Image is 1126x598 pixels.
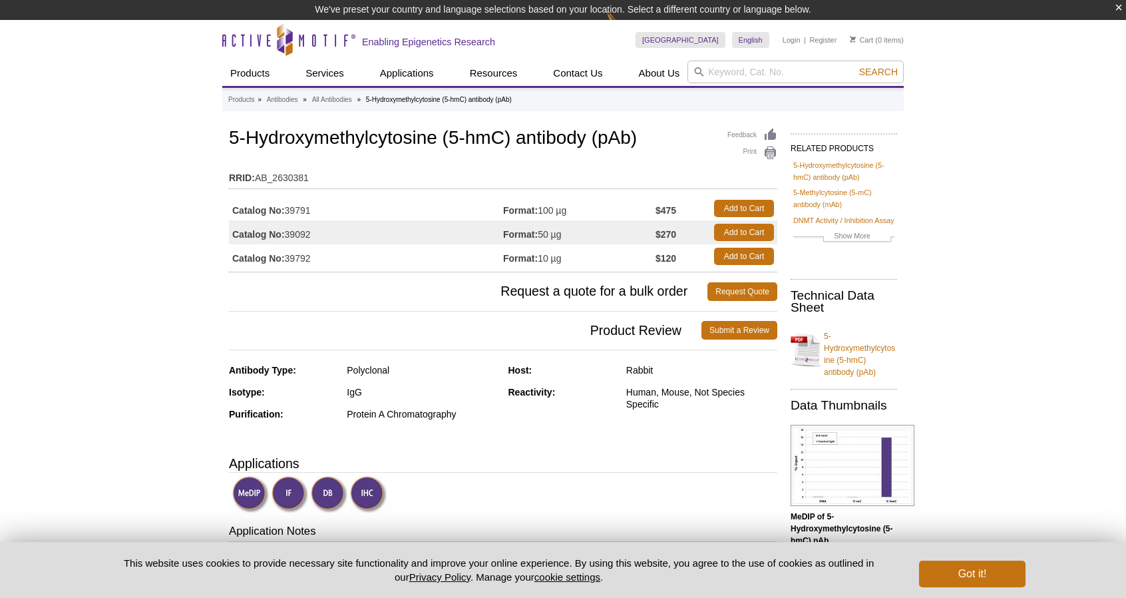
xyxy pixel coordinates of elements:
[727,128,777,143] a: Feedback
[793,230,894,245] a: Show More
[656,252,676,264] strong: $120
[229,523,777,542] h3: Application Notes
[606,10,642,41] img: Change Here
[347,386,498,398] div: IgG
[791,511,897,571] p: (Click image to enlarge and see details.)
[222,61,278,86] a: Products
[372,61,442,86] a: Applications
[809,35,837,45] a: Register
[508,365,532,376] strong: Host:
[793,186,894,210] a: 5-Methylcytosine (5-mC) antibody (mAb)
[503,252,538,264] strong: Format:
[791,133,897,157] h2: RELATED PRODUCTS
[791,512,892,545] b: MeDIP of 5-Hydroxymethylcytosine (5-hmC) pAb.
[258,96,262,103] li: »
[919,561,1026,587] button: Got it!
[793,214,894,226] a: DNMT Activity / Inhibition Assay
[229,196,503,220] td: 39791
[232,228,285,240] strong: Catalog No:
[626,386,777,410] div: Human, Mouse, Not Species Specific
[791,322,897,378] a: 5-Hydroxymethylcytosine (5-hmC) antibody (pAb)
[855,66,902,78] button: Search
[656,228,676,240] strong: $270
[229,128,777,150] h1: 5-Hydroxymethylcytosine (5-hmC) antibody (pAb)
[229,409,283,420] strong: Purification:
[229,172,255,184] strong: RRID:
[366,96,512,103] li: 5-Hydroxymethylcytosine (5-hmC) antibody (pAb)
[229,321,701,340] span: Product Review
[707,282,777,301] a: Request Quote
[793,159,894,183] a: 5-Hydroxymethylcytosine (5-hmC) antibody (pAb)
[503,244,656,268] td: 10 µg
[503,220,656,244] td: 50 µg
[409,571,470,583] a: Privacy Policy
[791,400,897,412] h2: Data Thumbnails
[229,365,296,376] strong: Antibody Type:
[503,196,656,220] td: 100 µg
[350,476,387,513] img: Immunohistochemistry Validated
[347,364,498,376] div: Polyclonal
[714,224,774,241] a: Add to Cart
[362,36,495,48] h2: Enabling Epigenetics Research
[791,425,914,506] img: 5-Hydroxymethylcytosine (5-hmC) antibody (pAb) tested by MeDIP analysis.
[534,571,600,583] button: cookie settings
[850,32,904,48] li: (0 items)
[272,476,308,513] img: Immunofluorescence Validated
[229,453,777,473] h3: Applications
[229,282,707,301] span: Request a quote for a bulk order
[850,35,873,45] a: Cart
[303,96,307,103] li: »
[100,556,897,584] p: This website uses cookies to provide necessary site functionality and improve your online experie...
[232,204,285,216] strong: Catalog No:
[503,228,538,240] strong: Format:
[783,35,801,45] a: Login
[714,248,774,265] a: Add to Cart
[631,61,688,86] a: About Us
[791,290,897,314] h2: Technical Data Sheet
[228,94,254,106] a: Products
[687,61,904,83] input: Keyword, Cat. No.
[656,204,676,216] strong: $475
[701,321,777,340] a: Submit a Review
[859,67,898,77] span: Search
[357,96,361,103] li: »
[312,94,352,106] a: All Antibodies
[626,364,777,376] div: Rabbit
[229,387,265,398] strong: Isotype:
[229,244,503,268] td: 39792
[503,204,538,216] strong: Format:
[297,61,352,86] a: Services
[462,61,526,86] a: Resources
[267,94,298,106] a: Antibodies
[232,476,269,513] img: Methyl-DNA Immunoprecipitation Validated
[732,32,769,48] a: English
[229,164,777,185] td: AB_2630381
[545,61,610,86] a: Contact Us
[508,387,556,398] strong: Reactivity:
[850,36,856,43] img: Your Cart
[229,220,503,244] td: 39092
[311,476,347,513] img: Dot Blot Validated
[232,252,285,264] strong: Catalog No:
[714,200,774,217] a: Add to Cart
[727,146,777,160] a: Print
[347,408,498,420] div: Protein A Chromatography
[804,32,806,48] li: |
[636,32,725,48] a: [GEOGRAPHIC_DATA]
